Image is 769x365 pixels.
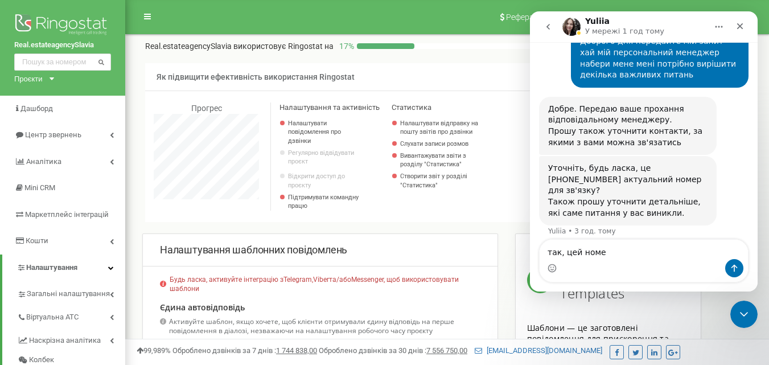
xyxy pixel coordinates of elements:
[172,346,317,355] span: Оброблено дзвінків за 7 днів :
[400,140,490,149] a: Слухати записи розмов
[17,327,125,351] a: Наскрізна аналітика
[530,11,758,292] iframe: Intercom live chat
[288,149,359,166] p: Регулярно відвідувати проєкт
[26,236,48,245] span: Кошти
[288,193,359,211] p: Підтримувати командну працю
[283,276,313,284] a: Telegram,
[169,317,454,335] span: Активуйте шаблон, якщо хочете, щоб клієнти отримували єдину відповідь на перше повідомлення в діа...
[14,11,111,40] img: Ringostat logo
[157,72,355,81] span: Як підвищити ефективність використання Ringostat
[400,119,490,137] a: Налаштувати відправку на пошту звітів про дзвінки
[20,104,53,113] span: Дашборд
[426,346,467,355] u: 7 556 750,00
[400,151,490,169] a: Вивантажувати звіти з розділу "Статистика"
[288,119,359,146] a: Налаштувати повідомлення про дзвінки
[506,13,590,22] span: Реферальна програма
[313,276,329,284] a: Viber
[170,276,459,293] span: , щоб використовувати шаблони
[276,346,317,355] u: 1 744 838,00
[170,276,283,284] span: Будь ласка, активуйте інтеграцію з
[26,312,79,323] span: Віртуальна АТС
[351,276,384,284] a: Messenger
[329,276,351,284] span: та/або
[319,346,467,355] span: Оброблено дзвінків за 30 днів :
[145,40,334,52] p: Real.estateagencySlavia
[334,40,357,52] p: 17 %
[29,335,101,346] span: Наскрізна аналітика
[14,54,111,71] input: Пошук за номером
[400,172,490,190] a: Створити звіт у розділі "Статистика"
[730,301,758,328] iframe: Intercom live chat
[27,289,110,300] span: Загальні налаштування
[17,281,125,304] a: Загальні налаштування
[191,104,222,113] span: Прогрес
[233,42,334,51] span: використовує Ringostat на
[25,210,109,219] span: Маркетплейс інтеграцій
[160,244,347,256] span: Налаштування шаблонних повідомлень
[14,40,111,51] a: Real.estateagencySlavia
[160,302,245,313] span: Єдина автовідповідь
[475,346,602,355] a: [EMAIL_ADDRESS][DOMAIN_NAME]
[26,263,77,272] span: Налаштування
[279,103,380,112] span: Налаштування та активність
[392,103,431,112] span: Статистика
[288,172,359,190] a: Відкрити доступ до проєкту
[2,255,125,281] a: Налаштування
[14,73,43,84] div: Проєкти
[25,130,81,139] span: Центр звернень
[137,346,171,355] span: 99,989%
[17,304,125,327] a: Віртуальна АТС
[26,157,61,166] span: Аналiтика
[24,183,55,192] span: Mini CRM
